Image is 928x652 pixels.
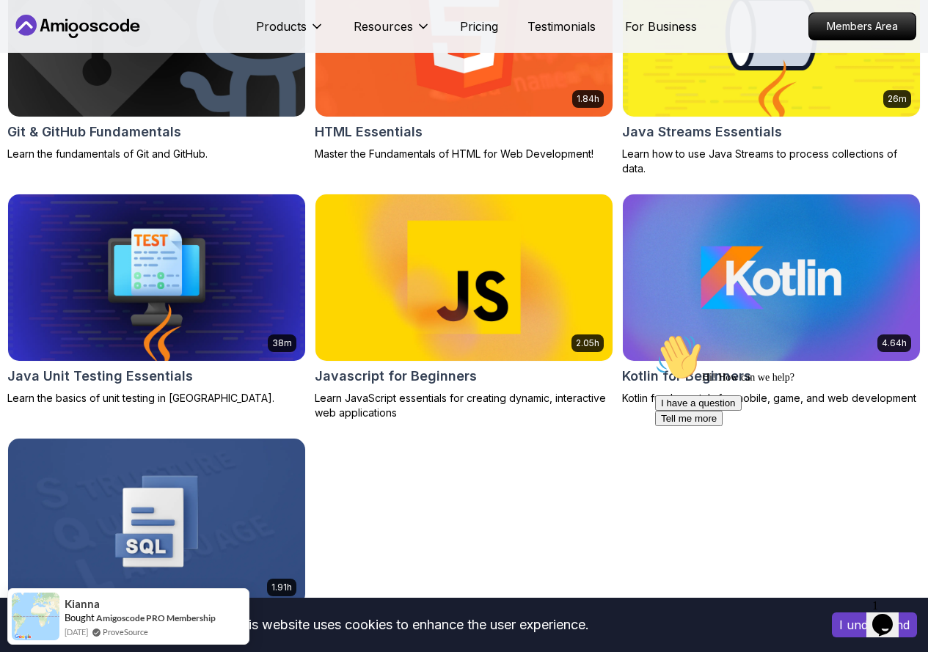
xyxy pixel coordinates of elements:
button: Products [256,18,324,47]
p: Kotlin fundamentals for mobile, game, and web development [622,391,921,406]
span: Kianna [65,598,100,610]
p: Resources [354,18,413,35]
h2: HTML Essentials [315,122,423,142]
a: Up and Running with SQL and Databases card1.91hUp and Running with SQL and DatabasesLearn SQL and... [7,438,306,650]
a: Java Unit Testing Essentials card38mJava Unit Testing EssentialsLearn the basics of unit testing ... [7,194,306,406]
img: :wave: [6,6,53,53]
p: 1.91h [271,582,292,593]
a: For Business [625,18,697,35]
h2: Kotlin for Beginners [622,366,751,387]
p: Learn the fundamentals of Git and GitHub. [7,147,306,161]
button: Accept cookies [832,612,917,637]
span: Hi! How can we help? [6,44,145,55]
div: This website uses cookies to enhance the user experience. [11,609,810,641]
a: Members Area [808,12,916,40]
p: 1.84h [577,93,599,105]
div: 👋Hi! How can we help?I have a questionTell me more [6,6,270,98]
span: Bought [65,612,95,623]
p: Learn the basics of unit testing in [GEOGRAPHIC_DATA]. [7,391,306,406]
img: Kotlin for Beginners card [623,194,920,361]
a: Testimonials [527,18,596,35]
p: Members Area [809,13,916,40]
img: Java Unit Testing Essentials card [8,194,305,361]
a: Javascript for Beginners card2.05hJavascript for BeginnersLearn JavaScript essentials for creatin... [315,194,613,420]
p: Learn how to use Java Streams to process collections of data. [622,147,921,176]
h2: Javascript for Beginners [315,366,477,387]
a: Pricing [460,18,498,35]
p: Learn JavaScript essentials for creating dynamic, interactive web applications [315,391,613,420]
button: I have a question [6,67,92,83]
h2: Java Unit Testing Essentials [7,366,193,387]
iframe: chat widget [649,328,913,586]
p: 38m [272,337,292,349]
p: Master the Fundamentals of HTML for Web Development! [315,147,613,161]
button: Resources [354,18,431,47]
span: [DATE] [65,626,88,638]
img: Javascript for Beginners card [315,194,613,361]
p: Products [256,18,307,35]
img: provesource social proof notification image [12,593,59,640]
h2: Java Streams Essentials [622,122,782,142]
img: Up and Running with SQL and Databases card [8,439,305,605]
a: Kotlin for Beginners card4.64hKotlin for BeginnersKotlin fundamentals for mobile, game, and web d... [622,194,921,406]
iframe: chat widget [866,593,913,637]
button: Tell me more [6,83,73,98]
a: ProveSource [103,626,148,638]
h2: Git & GitHub Fundamentals [7,122,181,142]
p: 26m [888,93,907,105]
p: 2.05h [576,337,599,349]
a: Amigoscode PRO Membership [96,612,216,623]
